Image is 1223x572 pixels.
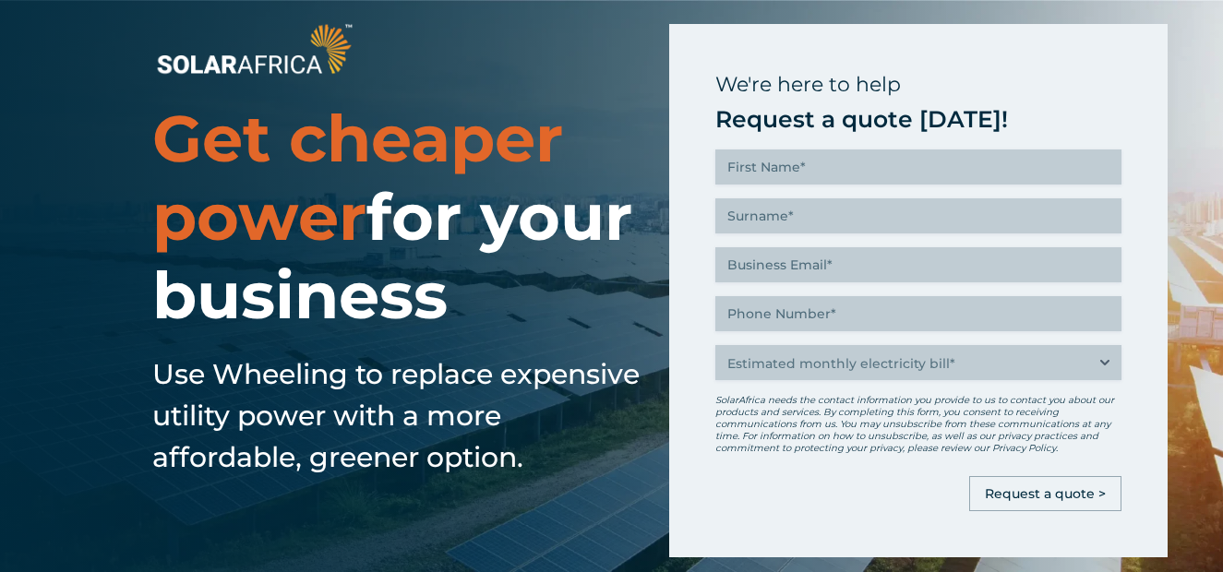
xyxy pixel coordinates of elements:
h5: Use Wheeling to replace expensive utility power with a more affordable, greener option. [152,353,651,478]
p: Request a quote [DATE]! [715,103,1121,136]
input: Phone Number* [715,296,1121,331]
input: Request a quote > [969,476,1121,511]
h1: for your business [152,100,651,335]
span: Get cheaper power [152,99,563,256]
p: SolarAfrica needs the contact information you provide to us to contact you about our products and... [715,394,1121,454]
input: First Name* [715,149,1121,185]
input: Surname* [715,198,1121,233]
input: Business Email* [715,247,1121,282]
